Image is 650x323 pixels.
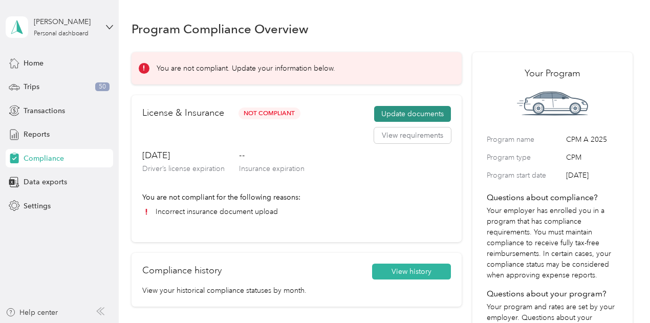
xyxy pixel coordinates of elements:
span: Compliance [24,153,64,164]
button: View requirements [374,127,451,144]
li: Incorrect insurance document upload [142,206,451,217]
p: Driver’s license expiration [142,163,225,174]
span: Home [24,58,44,69]
div: [PERSON_NAME] [34,16,98,27]
h3: -- [239,149,305,162]
h4: Questions about compliance? [487,191,618,204]
p: View your historical compliance statuses by month. [142,285,451,296]
h2: Your Program [487,67,618,80]
button: Help center [6,307,58,318]
h2: Compliance history [142,264,222,277]
h4: Questions about your program? [487,288,618,300]
label: Program type [487,152,562,163]
span: 50 [95,82,110,92]
label: Program start date [487,170,562,181]
div: Personal dashboard [34,31,89,37]
span: CPM [566,152,618,163]
p: You are not compliant. Update your information below. [157,63,335,74]
iframe: Everlance-gr Chat Button Frame [593,266,650,323]
span: Transactions [24,105,65,116]
span: Reports [24,129,50,140]
span: Settings [24,201,51,211]
span: Data exports [24,177,67,187]
button: Update documents [374,106,451,122]
h1: Program Compliance Overview [132,24,309,34]
span: [DATE] [566,170,618,181]
p: Insurance expiration [239,163,305,174]
h3: [DATE] [142,149,225,162]
p: Your employer has enrolled you in a program that has compliance requirements. You must maintain c... [487,205,618,281]
h2: License & Insurance [142,106,224,120]
button: View history [372,264,451,280]
label: Program name [487,134,562,145]
span: Trips [24,81,39,92]
p: You are not compliant for the following reasons: [142,192,451,203]
span: Not Compliant [239,107,300,119]
span: CPM A 2025 [566,134,618,145]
